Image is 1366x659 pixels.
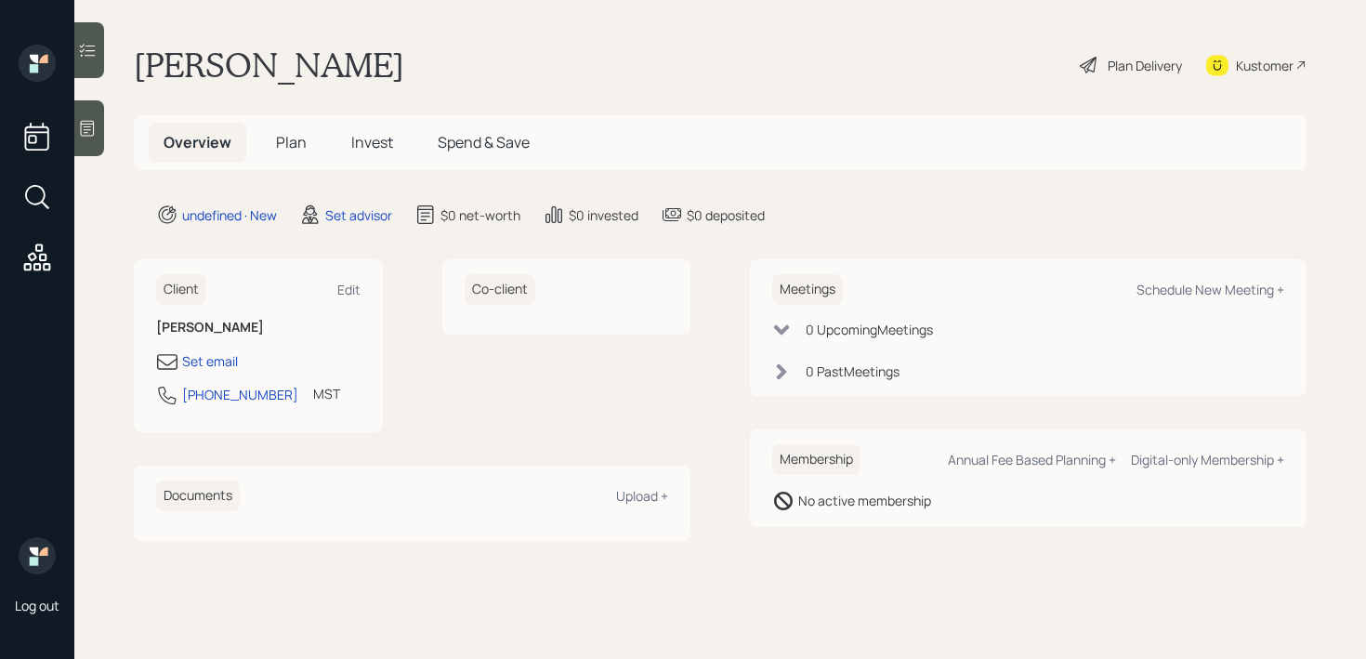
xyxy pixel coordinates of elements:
div: Edit [337,281,361,298]
h6: [PERSON_NAME] [156,320,361,336]
h6: Client [156,274,206,305]
div: No active membership [798,491,931,510]
div: Digital-only Membership + [1131,451,1284,468]
div: 0 Past Meeting s [806,362,900,381]
div: undefined · New [182,205,277,225]
div: $0 invested [569,205,638,225]
span: Invest [351,132,393,152]
h1: [PERSON_NAME] [134,45,404,86]
div: Kustomer [1236,56,1294,75]
span: Overview [164,132,231,152]
h6: Membership [772,444,860,475]
div: Upload + [616,487,668,505]
div: Set email [182,351,238,371]
div: Set advisor [325,205,392,225]
div: [PHONE_NUMBER] [182,385,298,404]
div: Plan Delivery [1108,56,1182,75]
span: Spend & Save [438,132,530,152]
div: Log out [15,597,59,614]
div: Schedule New Meeting + [1136,281,1284,298]
img: retirable_logo.png [19,537,56,574]
div: $0 net-worth [440,205,520,225]
div: $0 deposited [687,205,765,225]
h6: Meetings [772,274,843,305]
div: MST [313,384,340,403]
span: Plan [276,132,307,152]
div: Annual Fee Based Planning + [948,451,1116,468]
h6: Documents [156,481,240,511]
h6: Co-client [465,274,535,305]
div: 0 Upcoming Meeting s [806,320,933,339]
